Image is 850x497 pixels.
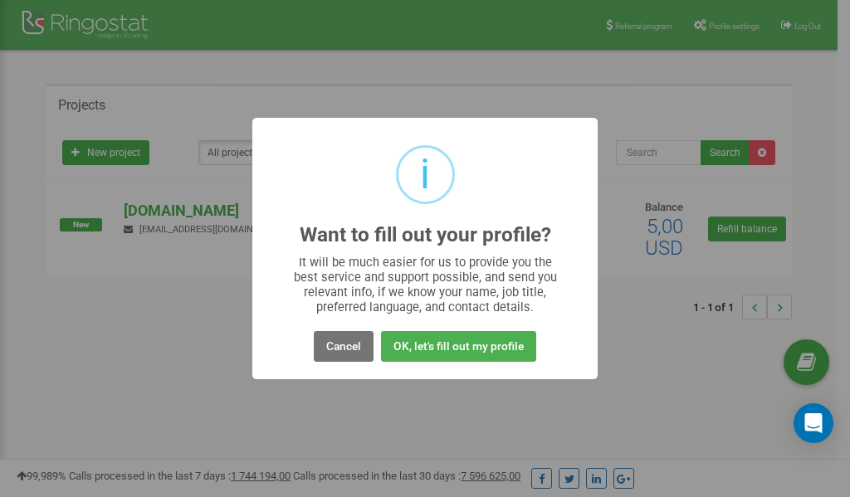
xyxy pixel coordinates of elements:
[314,331,374,362] button: Cancel
[381,331,536,362] button: OK, let's fill out my profile
[794,403,833,443] div: Open Intercom Messenger
[286,255,565,314] div: It will be much easier for us to provide you the best service and support possible, and send you ...
[420,148,430,202] div: i
[300,224,551,246] h2: Want to fill out your profile?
